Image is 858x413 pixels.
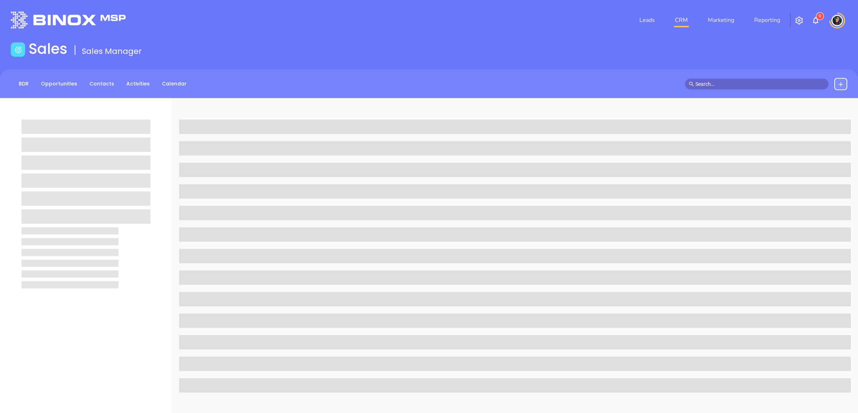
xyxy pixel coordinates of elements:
[751,13,783,27] a: Reporting
[122,78,154,90] a: Activities
[636,13,658,27] a: Leads
[29,40,67,57] h1: Sales
[85,78,118,90] a: Contacts
[14,78,33,90] a: BDR
[705,13,737,27] a: Marketing
[82,46,142,57] span: Sales Manager
[811,16,820,25] img: iconNotification
[689,82,694,87] span: search
[795,16,803,25] img: iconSetting
[819,14,821,19] span: 9
[816,13,824,20] sup: 9
[831,15,843,26] img: user
[672,13,691,27] a: CRM
[158,78,191,90] a: Calendar
[37,78,81,90] a: Opportunities
[11,11,126,28] img: logo
[695,80,825,88] input: Search…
